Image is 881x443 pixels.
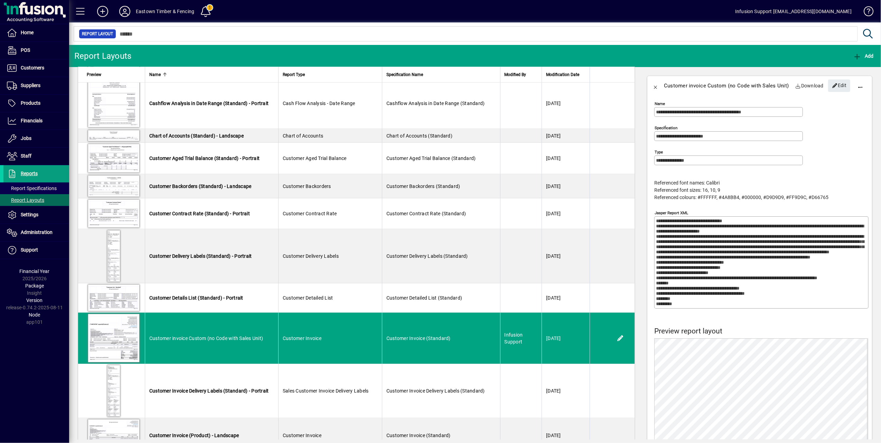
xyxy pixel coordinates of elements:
[654,327,869,336] h4: Preview report layout
[114,5,136,18] button: Profile
[852,77,869,94] button: More options
[21,65,44,70] span: Customers
[21,153,31,159] span: Staff
[283,433,321,438] span: Customer Invoice
[386,433,451,438] span: Customer Invoice (Standard)
[29,312,40,318] span: Node
[832,80,847,91] span: Edit
[149,71,274,78] div: Name
[149,155,260,161] span: Customer Aged Trial Balance (Standard) - Portrait
[386,101,485,106] span: Cashflow Analysis in Date Range (Standard)
[283,71,305,78] span: Report Type
[283,211,337,216] span: Customer Contract Rate
[283,253,339,259] span: Customer Delivery Labels
[149,295,243,301] span: Customer Details List (Standard) - Portrait
[542,78,590,129] td: [DATE]
[3,130,69,147] a: Jobs
[3,194,69,206] a: Report Layouts
[655,210,688,215] mat-label: Jasper Report XML
[3,224,69,241] a: Administration
[386,183,460,189] span: Customer Backorders (Standard)
[386,295,462,301] span: Customer Detailed List (Standard)
[149,388,269,394] span: Customer Invoice Delivery Labels (Standard) - Portrait
[3,59,69,77] a: Customers
[21,171,38,176] span: Reports
[859,1,872,24] a: Knowledge Base
[149,71,161,78] span: Name
[3,112,69,130] a: Financials
[20,268,50,274] span: Financial Year
[3,24,69,41] a: Home
[149,101,269,106] span: Cashflow Analysis in Date Range (Standard) - Portrait
[74,50,132,62] div: Report Layouts
[654,195,828,200] span: Referenced colours: #FFFFFF, #4A8BB4, #000000, #D9D9D9, #FF9D9C, #D66765
[654,187,720,193] span: Referenced font sizes: 16, 10, 9
[21,47,30,53] span: POS
[793,79,827,92] a: Download
[149,336,263,341] span: Customer invoice Custom (no Code with Sales Unit)
[283,183,331,189] span: Customer Backorders
[655,125,677,130] mat-label: Specification
[505,71,526,78] span: Modified By
[542,174,590,198] td: [DATE]
[647,77,664,94] button: Back
[542,143,590,174] td: [DATE]
[149,133,244,139] span: Chart of Accounts (Standard) - Landscape
[542,283,590,313] td: [DATE]
[92,5,114,18] button: Add
[283,133,323,139] span: Chart of Accounts
[851,50,875,62] button: Add
[7,186,57,191] span: Report Specifications
[3,42,69,59] a: POS
[386,133,452,139] span: Chart of Accounts (Standard)
[3,242,69,259] a: Support
[546,71,579,78] span: Modification Date
[149,253,252,259] span: Customer Delivery Labels (Standard) - Portrait
[615,333,626,344] button: Edit
[82,30,113,37] span: Report Layout
[283,101,355,106] span: Cash Flow Analysis - Date Range
[386,71,423,78] span: Specification Name
[149,183,252,189] span: Customer Backorders (Standard) - Landscape
[283,155,347,161] span: Customer Aged Trial Balance
[654,180,720,186] span: Referenced font names: Calibri
[283,71,378,78] div: Report Type
[21,212,38,217] span: Settings
[386,336,451,341] span: Customer Invoice (Standard)
[542,129,590,143] td: [DATE]
[3,182,69,194] a: Report Specifications
[386,155,476,161] span: Customer Aged Trial Balance (Standard)
[664,80,789,91] div: Customer invoice Custom (no Code with Sales Unit)
[3,95,69,112] a: Products
[21,30,34,35] span: Home
[283,336,321,341] span: Customer Invoice
[828,79,850,92] button: Edit
[21,247,38,253] span: Support
[21,135,31,141] span: Jobs
[3,206,69,224] a: Settings
[7,197,44,203] span: Report Layouts
[25,283,44,289] span: Package
[546,71,585,78] div: Modification Date
[795,80,824,91] span: Download
[136,6,194,17] div: Eastown Timber & Fencing
[283,388,369,394] span: Sales Customer Invoice Delivery Labels
[735,6,852,17] div: Infusion Support [EMAIL_ADDRESS][DOMAIN_NAME]
[386,211,466,216] span: Customer Contract Rate (Standard)
[3,148,69,165] a: Staff
[655,101,665,106] mat-label: Name
[27,298,43,303] span: Version
[655,150,663,154] mat-label: Type
[283,295,333,301] span: Customer Detailed List
[542,364,590,418] td: [DATE]
[21,100,40,106] span: Products
[87,71,101,78] span: Preview
[3,77,69,94] a: Suppliers
[505,332,523,345] span: Infusion Support
[386,388,485,394] span: Customer Invoice Delivery Labels (Standard)
[386,253,468,259] span: Customer Delivery Labels (Standard)
[853,53,874,59] span: Add
[542,313,590,364] td: [DATE]
[21,83,40,88] span: Suppliers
